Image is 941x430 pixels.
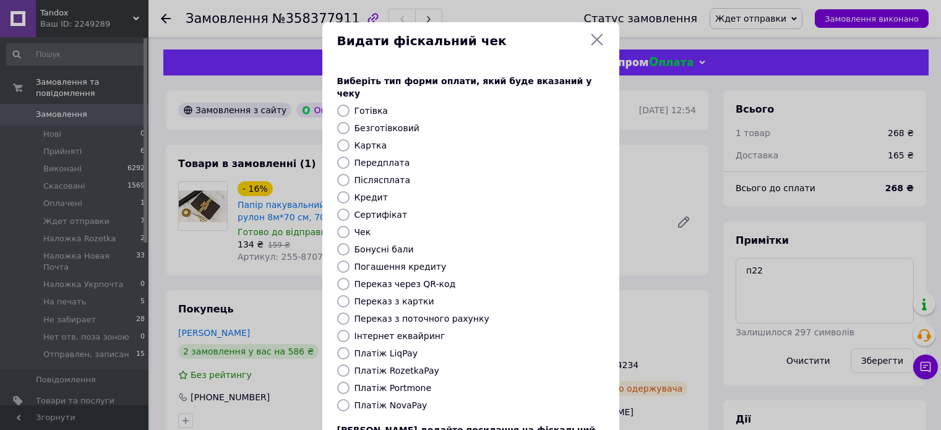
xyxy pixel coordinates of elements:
label: Платіж Portmone [354,383,432,393]
label: Інтернет еквайринг [354,331,445,341]
label: Платіж RozetkaPay [354,366,439,376]
label: Бонусні бали [354,244,414,254]
span: Видати фіскальний чек [337,32,585,50]
label: Кредит [354,192,388,202]
span: Виберіть тип форми оплати, який буде вказаний у чеку [337,76,592,98]
label: Картка [354,140,387,150]
label: Чек [354,227,371,237]
label: Сертифікат [354,210,408,220]
label: Переказ з поточного рахунку [354,314,489,324]
label: Погашення кредиту [354,262,447,272]
label: Передплата [354,158,410,168]
label: Платіж NovaPay [354,400,428,410]
label: Платіж LiqPay [354,348,418,358]
label: Готівка [354,106,388,116]
label: Переказ через QR-код [354,279,456,289]
label: Післясплата [354,175,411,185]
label: Переказ з картки [354,296,434,306]
label: Безготівковий [354,123,419,133]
